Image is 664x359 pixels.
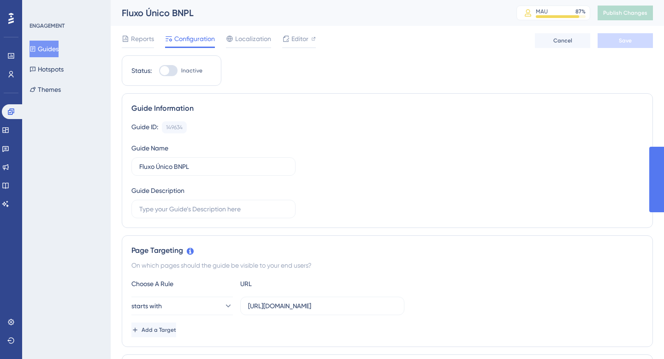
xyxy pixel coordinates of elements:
[174,33,215,44] span: Configuration
[240,278,342,289] div: URL
[131,278,233,289] div: Choose A Rule
[131,245,643,256] div: Page Targeting
[598,33,653,48] button: Save
[131,33,154,44] span: Reports
[139,162,288,172] input: Type your Guide’s Name here
[166,124,183,131] div: 149634
[235,33,271,44] span: Localization
[30,41,59,57] button: Guides
[536,8,548,15] div: MAU
[30,22,65,30] div: ENGAGEMENT
[575,8,586,15] div: 87 %
[131,185,184,196] div: Guide Description
[131,65,152,76] div: Status:
[181,67,202,74] span: Inactive
[603,9,647,17] span: Publish Changes
[30,61,64,78] button: Hotspots
[619,37,632,44] span: Save
[553,37,572,44] span: Cancel
[625,323,653,350] iframe: UserGuiding AI Assistant Launcher
[131,260,643,271] div: On which pages should the guide be visible to your end users?
[122,6,493,19] div: Fluxo Único BNPL
[131,143,168,154] div: Guide Name
[598,6,653,20] button: Publish Changes
[131,121,158,133] div: Guide ID:
[142,326,176,334] span: Add a Target
[131,297,233,315] button: starts with
[131,103,643,114] div: Guide Information
[291,33,308,44] span: Editor
[248,301,397,311] input: yourwebsite.com/path
[131,323,176,337] button: Add a Target
[30,81,61,98] button: Themes
[139,204,288,214] input: Type your Guide’s Description here
[535,33,590,48] button: Cancel
[131,300,162,311] span: starts with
